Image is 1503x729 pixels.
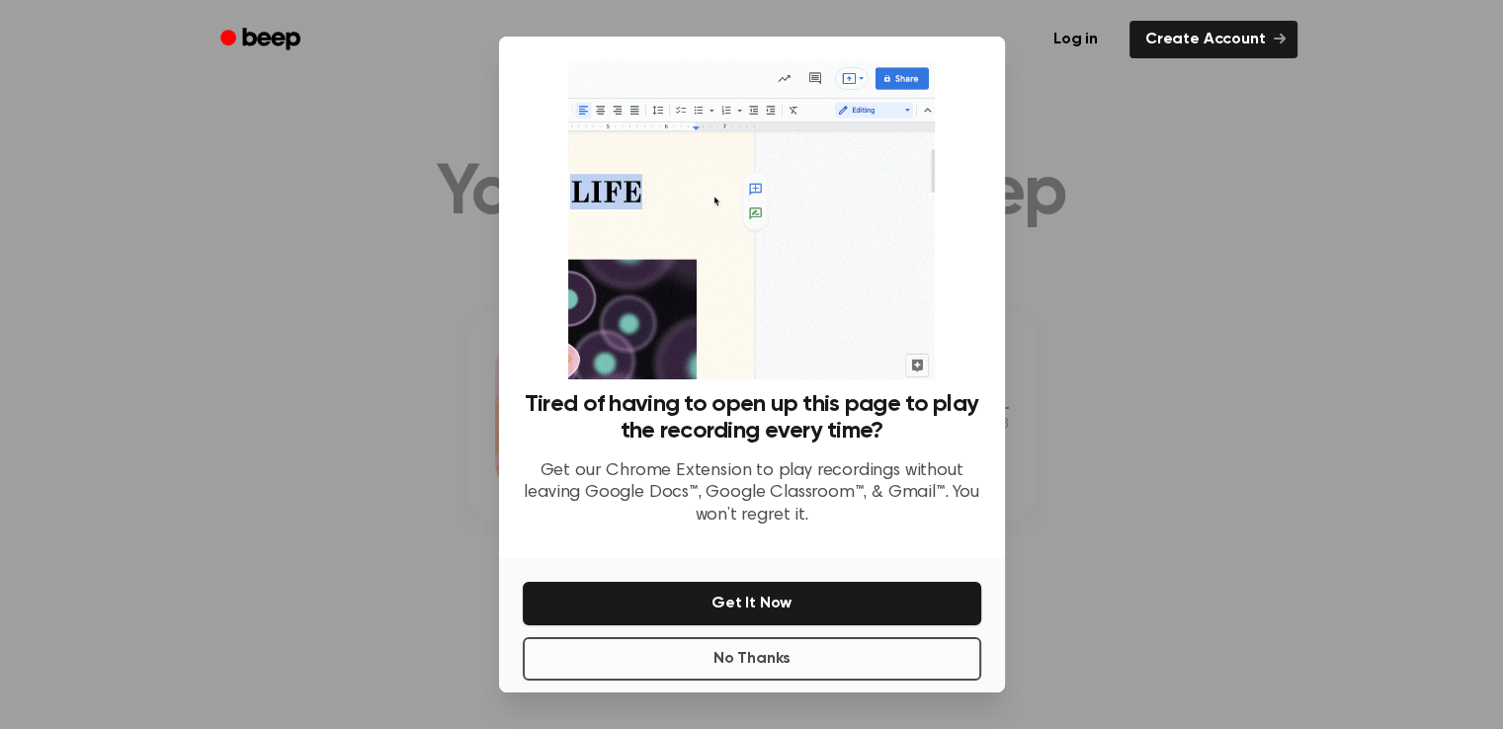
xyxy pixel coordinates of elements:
[523,582,981,625] button: Get It Now
[1034,17,1118,62] a: Log in
[568,60,935,379] img: Beep extension in action
[1129,21,1297,58] a: Create Account
[523,460,981,527] p: Get our Chrome Extension to play recordings without leaving Google Docs™, Google Classroom™, & Gm...
[523,637,981,681] button: No Thanks
[207,21,318,59] a: Beep
[523,391,981,445] h3: Tired of having to open up this page to play the recording every time?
